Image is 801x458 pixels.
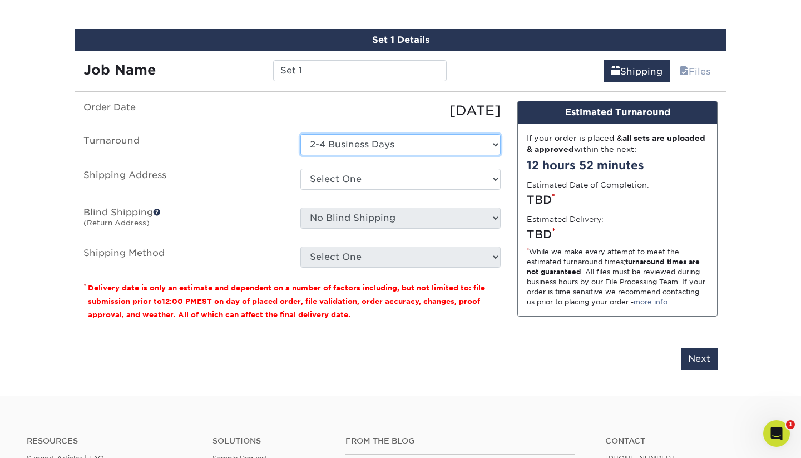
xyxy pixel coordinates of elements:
[75,29,726,51] div: Set 1 Details
[212,436,329,446] h4: Solutions
[527,214,604,225] label: Estimated Delivery:
[83,62,156,78] strong: Job Name
[3,424,95,454] iframe: Google Customer Reviews
[786,420,795,429] span: 1
[75,134,292,155] label: Turnaround
[673,60,718,82] a: Files
[527,132,708,155] div: If your order is placed & within the next:
[88,284,485,319] small: Delivery date is only an estimate and dependent on a number of factors including, but not limited...
[527,179,649,190] label: Estimated Date of Completion:
[680,66,689,77] span: files
[611,66,620,77] span: shipping
[273,60,446,81] input: Enter a job name
[527,191,708,208] div: TBD
[83,219,150,227] small: (Return Address)
[527,226,708,243] div: TBD
[527,157,708,174] div: 12 hours 52 minutes
[763,420,790,447] iframe: Intercom live chat
[634,298,667,306] a: more info
[75,101,292,121] label: Order Date
[75,247,292,268] label: Shipping Method
[75,169,292,194] label: Shipping Address
[162,297,197,306] span: 12:00 PM
[75,208,292,233] label: Blind Shipping
[518,101,717,124] div: Estimated Turnaround
[27,436,196,446] h4: Resources
[604,60,670,82] a: Shipping
[292,101,509,121] div: [DATE]
[527,247,708,307] div: While we make every attempt to meet the estimated turnaround times; . All files must be reviewed ...
[345,436,576,446] h4: From the Blog
[681,348,718,370] input: Next
[605,436,774,446] a: Contact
